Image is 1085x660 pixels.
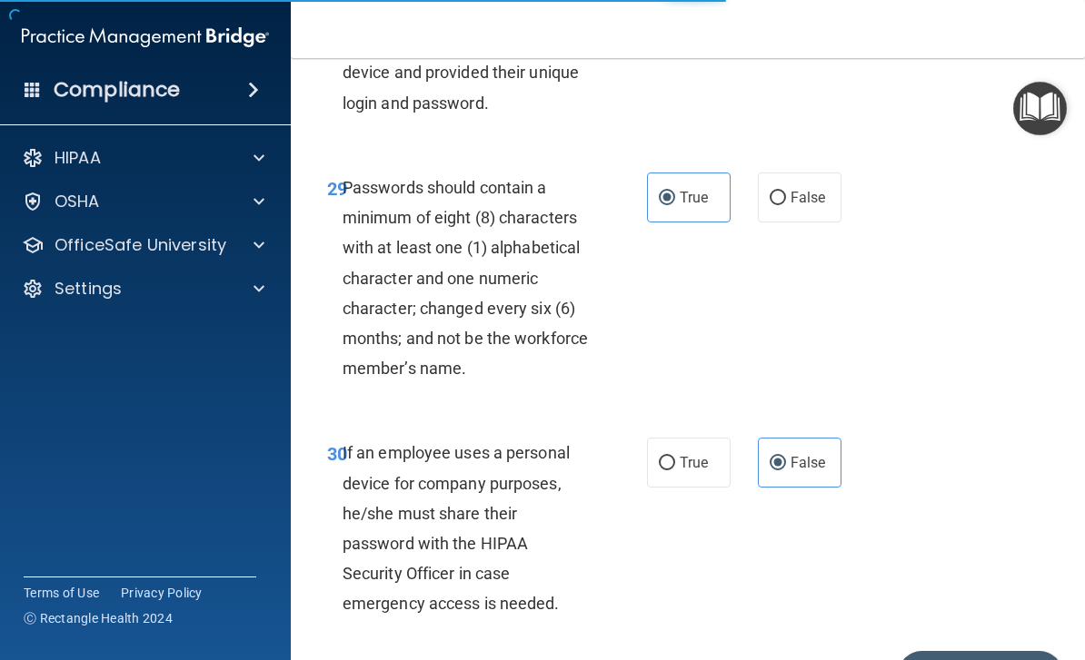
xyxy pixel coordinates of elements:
[22,191,264,212] a: OSHA
[24,609,173,627] span: Ⓒ Rectangle Health 2024
[343,178,588,378] span: Passwords should contain a minimum of eight (8) characters with at least one (1) alphabetical cha...
[22,19,269,55] img: PMB logo
[770,457,786,470] input: False
[791,454,826,471] span: False
[770,192,786,205] input: False
[55,147,101,169] p: HIPAA
[22,234,264,256] a: OfficeSafe University
[1013,82,1067,135] button: Open Resource Center
[680,189,708,206] span: True
[55,234,226,256] p: OfficeSafe University
[24,584,99,602] a: Terms of Use
[55,278,122,300] p: Settings
[680,454,708,471] span: True
[327,178,347,200] span: 29
[659,192,675,205] input: True
[791,189,826,206] span: False
[54,77,180,103] h4: Compliance
[121,584,203,602] a: Privacy Policy
[55,191,100,212] p: OSHA
[22,147,264,169] a: HIPAA
[327,443,347,465] span: 30
[659,457,675,470] input: True
[343,443,570,613] span: If an employee uses a personal device for company purposes, he/she must share their password with...
[22,278,264,300] a: Settings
